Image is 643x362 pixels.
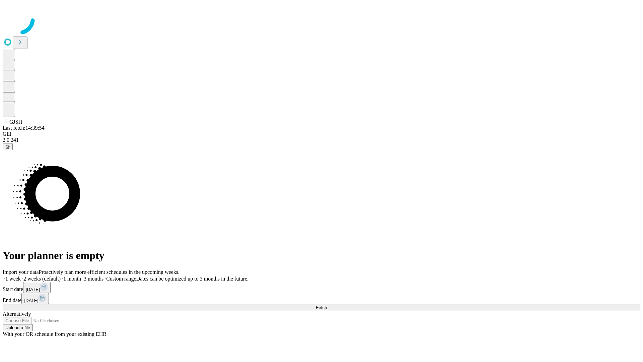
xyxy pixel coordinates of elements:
[84,276,103,282] span: 3 months
[106,276,136,282] span: Custom range
[3,137,640,143] div: 2.0.241
[23,276,61,282] span: 2 weeks (default)
[3,324,33,331] button: Upload a file
[3,311,31,317] span: Alternatively
[3,131,640,137] div: GEI
[136,276,248,282] span: Dates can be optimized up to 3 months in the future.
[5,276,21,282] span: 1 week
[5,144,10,149] span: @
[3,282,640,293] div: Start date
[3,269,39,275] span: Import your data
[63,276,81,282] span: 1 month
[24,298,38,303] span: [DATE]
[21,293,49,304] button: [DATE]
[3,143,13,150] button: @
[3,304,640,311] button: Fetch
[3,293,640,304] div: End date
[26,287,40,292] span: [DATE]
[3,125,45,131] span: Last fetch: 14:39:54
[3,331,106,337] span: With your OR schedule from your existing EHR
[23,282,51,293] button: [DATE]
[9,119,22,125] span: GJSH
[3,249,640,262] h1: Your planner is empty
[39,269,180,275] span: Proactively plan more efficient schedules in the upcoming weeks.
[316,305,327,310] span: Fetch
